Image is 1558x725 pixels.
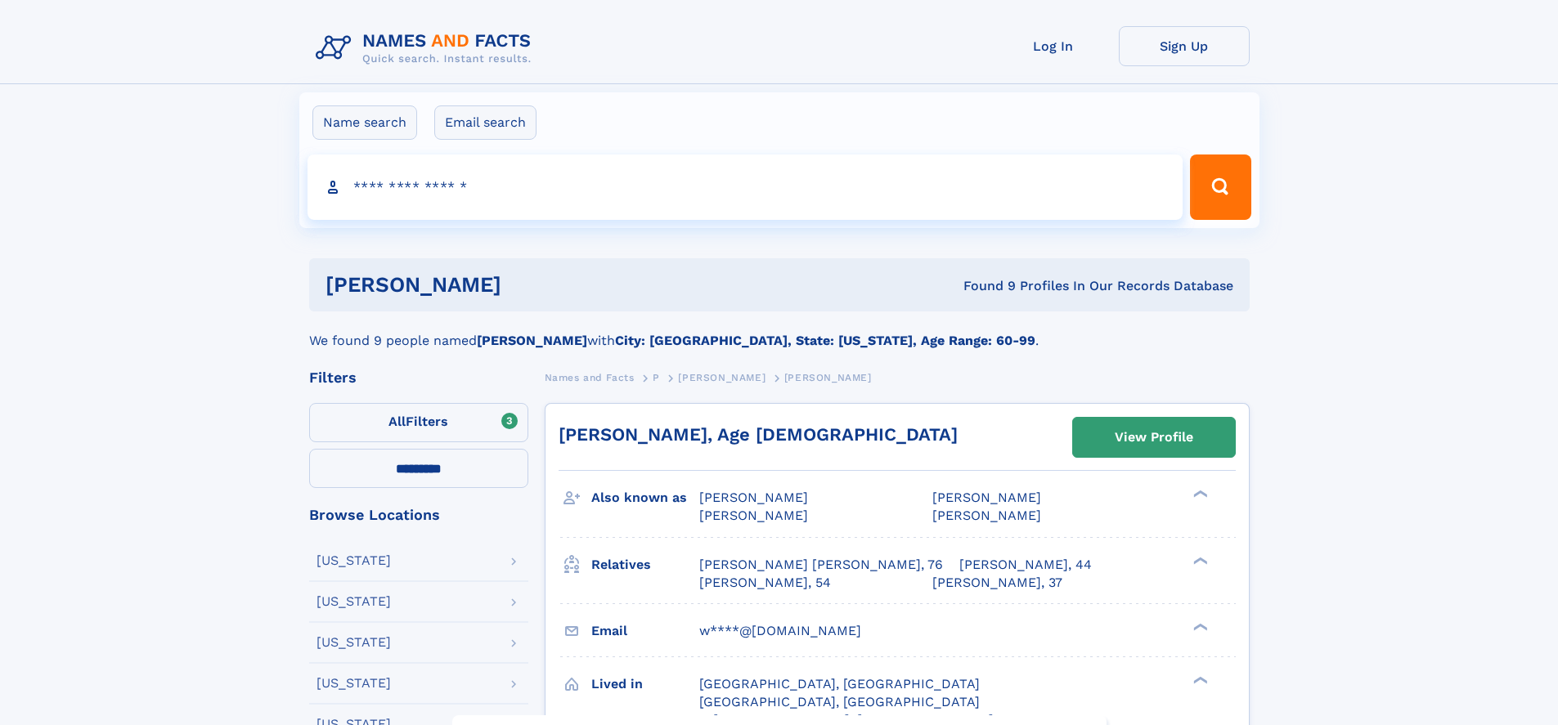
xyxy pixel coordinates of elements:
[784,372,872,383] span: [PERSON_NAME]
[932,508,1041,523] span: [PERSON_NAME]
[317,636,391,649] div: [US_STATE]
[932,574,1062,592] a: [PERSON_NAME], 37
[312,105,417,140] label: Name search
[309,311,1250,351] div: We found 9 people named with .
[317,595,391,608] div: [US_STATE]
[1189,674,1209,685] div: ❯
[932,490,1041,505] span: [PERSON_NAME]
[591,484,699,512] h3: Also known as
[1073,418,1235,457] a: View Profile
[653,367,660,387] a: P
[678,372,766,383] span: [PERSON_NAME]
[699,574,831,592] a: [PERSON_NAME], 54
[615,333,1035,348] b: City: [GEOGRAPHIC_DATA], State: [US_STATE], Age Range: 60-99
[699,676,980,691] span: [GEOGRAPHIC_DATA], [GEOGRAPHIC_DATA]
[309,370,528,385] div: Filters
[1189,555,1209,566] div: ❯
[388,414,406,429] span: All
[959,556,1092,574] a: [PERSON_NAME], 44
[699,490,808,505] span: [PERSON_NAME]
[699,556,943,574] a: [PERSON_NAME] [PERSON_NAME], 76
[988,26,1119,66] a: Log In
[699,694,980,709] span: [GEOGRAPHIC_DATA], [GEOGRAPHIC_DATA]
[309,508,528,522] div: Browse Locations
[591,617,699,645] h3: Email
[1189,621,1209,632] div: ❯
[653,372,660,383] span: P
[1190,154,1250,220] button: Search Button
[1119,26,1250,66] a: Sign Up
[1189,489,1209,499] div: ❯
[309,403,528,442] label: Filters
[732,277,1233,295] div: Found 9 Profiles In Our Records Database
[317,554,391,567] div: [US_STATE]
[308,154,1183,220] input: search input
[326,275,733,295] h1: [PERSON_NAME]
[317,677,391,690] div: [US_STATE]
[545,367,635,387] a: Names and Facts
[591,551,699,579] h3: Relatives
[591,670,699,698] h3: Lived in
[559,424,958,445] a: [PERSON_NAME], Age [DEMOGRAPHIC_DATA]
[699,508,808,523] span: [PERSON_NAME]
[678,367,766,387] a: [PERSON_NAME]
[309,26,545,70] img: Logo Names and Facts
[434,105,537,140] label: Email search
[1115,418,1193,456] div: View Profile
[477,333,587,348] b: [PERSON_NAME]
